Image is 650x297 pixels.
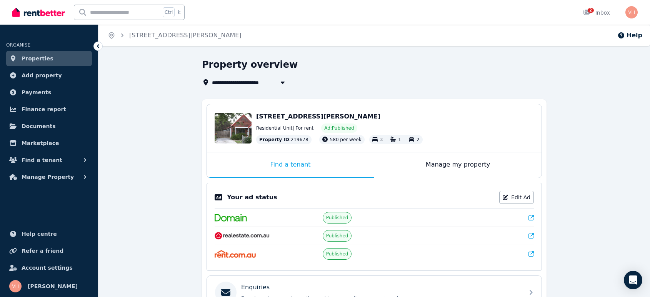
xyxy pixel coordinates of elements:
span: Properties [22,54,53,63]
div: Find a tenant [207,152,374,178]
div: Inbox [583,9,610,17]
img: Vincent Huang [9,280,22,292]
img: Vincent Huang [625,6,638,18]
a: Marketplace [6,135,92,151]
span: Help centre [22,229,57,239]
span: Marketplace [22,138,59,148]
div: : 219678 [256,135,312,144]
a: Refer a friend [6,243,92,259]
a: [STREET_ADDRESS][PERSON_NAME] [129,32,242,39]
img: RentBetter [12,7,65,18]
span: Published [326,251,348,257]
button: Help [617,31,642,40]
a: Edit Ad [499,191,534,204]
a: Properties [6,51,92,66]
a: Account settings [6,260,92,275]
img: RealEstate.com.au [215,232,270,240]
div: Open Intercom Messenger [624,271,642,289]
span: Find a tenant [22,155,62,165]
span: Account settings [22,263,73,272]
a: Finance report [6,102,92,117]
span: [STREET_ADDRESS][PERSON_NAME] [256,113,380,120]
a: Add property [6,68,92,83]
span: Refer a friend [22,246,63,255]
span: ORGANISE [6,42,30,48]
div: Manage my property [374,152,542,178]
button: Find a tenant [6,152,92,168]
img: Rent.com.au [215,250,256,258]
img: Domain.com.au [215,214,247,222]
button: Manage Property [6,169,92,185]
span: Add property [22,71,62,80]
span: [PERSON_NAME] [28,282,78,291]
span: Ad: Published [324,125,354,131]
span: Ctrl [163,7,175,17]
span: Published [326,215,348,221]
span: 2 [417,137,420,142]
span: Published [326,233,348,239]
span: Documents [22,122,56,131]
span: Property ID [259,137,289,143]
span: Residential Unit | For rent [256,125,313,131]
span: Finance report [22,105,66,114]
a: Documents [6,118,92,134]
nav: Breadcrumb [98,25,251,46]
span: Manage Property [22,172,74,182]
p: Enquiries [241,283,270,292]
a: Payments [6,85,92,100]
span: 580 per week [330,137,362,142]
h1: Property overview [202,58,298,71]
span: Payments [22,88,51,97]
p: Your ad status [227,193,277,202]
a: Help centre [6,226,92,242]
span: 3 [380,137,383,142]
span: 2 [588,8,594,13]
span: 1 [398,137,401,142]
span: k [178,9,180,15]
